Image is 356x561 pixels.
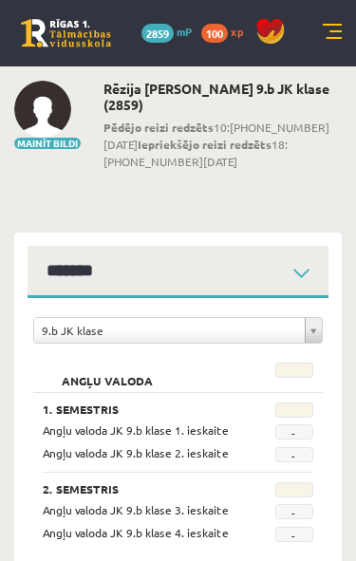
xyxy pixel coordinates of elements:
span: - [275,527,313,542]
span: Angļu valoda JK 9.b klase 1. ieskaite [43,422,229,438]
b: Iepriekšējo reizi redzēts [138,137,272,152]
h3: 2. Semestris [43,482,263,496]
span: Angļu valoda JK 9.b klase 2. ieskaite [43,445,229,460]
span: 100 [201,24,228,43]
h2: Rēzija [PERSON_NAME] 9.b JK klase (2859) [103,81,342,113]
img: Rēzija Anna Zeniņa [14,81,71,138]
h2: Angļu valoda [43,363,172,382]
span: 2859 [141,24,174,43]
span: mP [177,24,192,39]
span: - [275,504,313,519]
span: - [275,447,313,462]
span: 9.b JK klase [42,318,297,343]
span: Angļu valoda JK 9.b klase 3. ieskaite [43,502,229,517]
a: 100 xp [201,24,253,39]
span: 10:[PHONE_NUMBER][DATE] 18:[PHONE_NUMBER][DATE] [103,119,342,170]
a: Rīgas 1. Tālmācības vidusskola [21,19,111,47]
h3: 1. Semestris [43,402,263,416]
span: - [275,424,313,439]
b: Pēdējo reizi redzēts [103,120,214,135]
button: Mainīt bildi [14,138,81,149]
a: 9.b JK klase [34,318,322,343]
span: Angļu valoda JK 9.b klase 4. ieskaite [43,525,229,540]
span: xp [231,24,243,39]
